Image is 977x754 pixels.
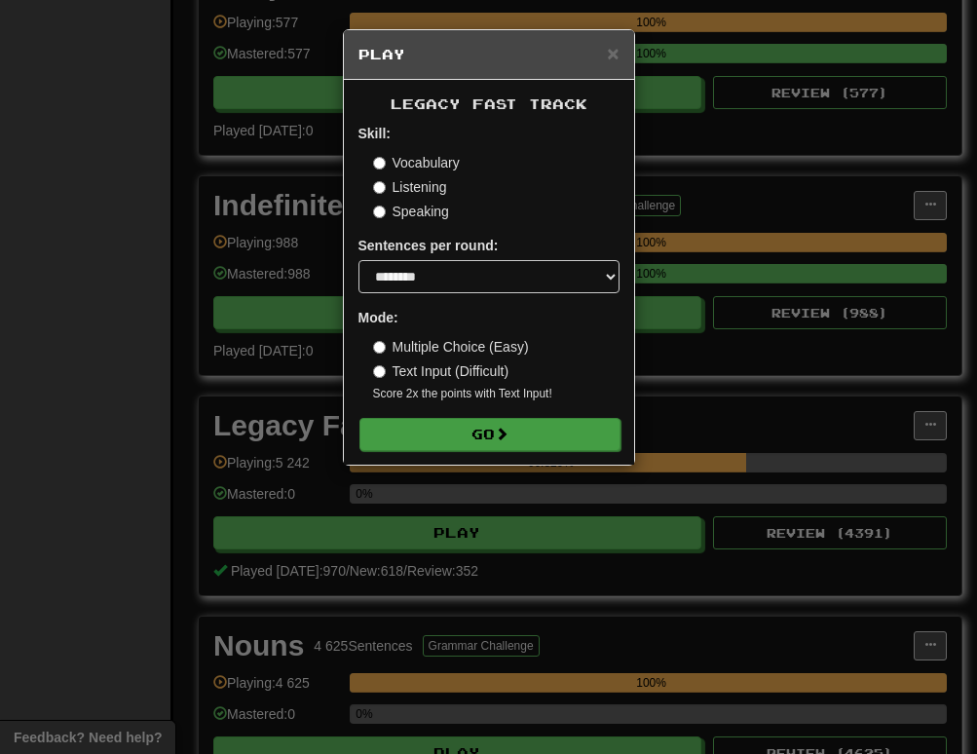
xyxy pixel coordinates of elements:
[373,177,447,197] label: Listening
[358,236,499,255] label: Sentences per round:
[373,386,620,402] small: Score 2x the points with Text Input !
[359,418,620,451] button: Go
[373,206,386,218] input: Speaking
[391,95,587,112] span: Legacy Fast Track
[373,153,460,172] label: Vocabulary
[373,202,449,221] label: Speaking
[607,43,619,63] button: Close
[373,365,386,378] input: Text Input (Difficult)
[607,42,619,64] span: ×
[373,157,386,170] input: Vocabulary
[358,310,398,325] strong: Mode:
[373,181,386,194] input: Listening
[358,126,391,141] strong: Skill:
[373,337,529,357] label: Multiple Choice (Easy)
[373,361,509,381] label: Text Input (Difficult)
[358,45,620,64] h5: Play
[373,341,386,354] input: Multiple Choice (Easy)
